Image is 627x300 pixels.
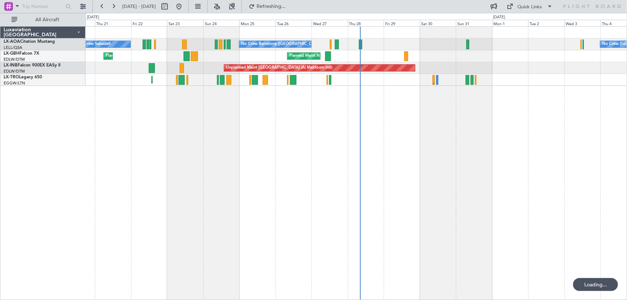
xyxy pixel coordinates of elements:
[384,20,420,26] div: Fri 29
[4,51,19,56] span: LX-GBH
[573,278,618,291] div: Loading...
[4,63,60,68] a: LX-INBFalcon 900EX EASy II
[4,80,25,86] a: EGGW/LTN
[239,20,276,26] div: Mon 25
[4,40,20,44] span: LX-AOA
[245,1,289,12] button: Refreshing...
[564,20,601,26] div: Wed 3
[106,51,186,61] div: Planned Maint Nice ([GEOGRAPHIC_DATA])
[87,14,99,20] div: [DATE]
[493,14,506,20] div: [DATE]
[420,20,456,26] div: Sat 30
[503,1,557,12] button: Quick Links
[528,20,564,26] div: Tue 2
[131,20,167,26] div: Fri 22
[289,51,369,61] div: Planned Maint Nice ([GEOGRAPHIC_DATA])
[122,3,156,10] span: [DATE] - [DATE]
[77,39,111,50] div: No Crew Sabadell
[95,20,131,26] div: Thu 21
[4,75,19,79] span: LX-TRO
[19,17,76,22] span: All Aircraft
[4,45,22,50] a: LELL/QSA
[276,20,312,26] div: Tue 26
[456,20,492,26] div: Sun 31
[4,51,39,56] a: LX-GBHFalcon 7X
[8,14,78,26] button: All Aircraft
[256,4,286,9] span: Refreshing...
[348,20,384,26] div: Thu 28
[4,40,55,44] a: LX-AOACitation Mustang
[492,20,529,26] div: Mon 1
[22,1,63,12] input: Trip Number
[203,20,240,26] div: Sun 24
[4,69,25,74] a: EDLW/DTM
[226,63,332,73] div: Unplanned Maint [GEOGRAPHIC_DATA] (Al Maktoum Intl)
[241,39,321,50] div: No Crew Barcelona ([GEOGRAPHIC_DATA])
[4,75,42,79] a: LX-TROLegacy 650
[167,20,203,26] div: Sat 23
[312,20,348,26] div: Wed 27
[518,4,542,11] div: Quick Links
[4,63,18,68] span: LX-INB
[4,57,25,62] a: EDLW/DTM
